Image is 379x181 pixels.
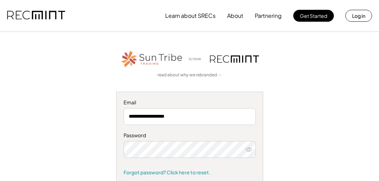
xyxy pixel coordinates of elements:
button: Learn about SRECs [165,9,216,23]
button: About [227,9,243,23]
img: recmint-logotype%403x.png [210,55,259,63]
a: read about why we rebranded → [157,72,222,78]
button: Partnering [255,9,282,23]
a: Forgot password? Click here to reset. [124,169,256,176]
div: Password [124,132,256,139]
div: Email [124,99,256,106]
img: STT_Horizontal_Logo%2B-%2BColor.png [120,49,183,69]
button: Log in [345,10,372,22]
img: recmint-logotype%403x.png [7,4,65,28]
button: Get Started [293,10,334,22]
div: is now [187,56,206,62]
